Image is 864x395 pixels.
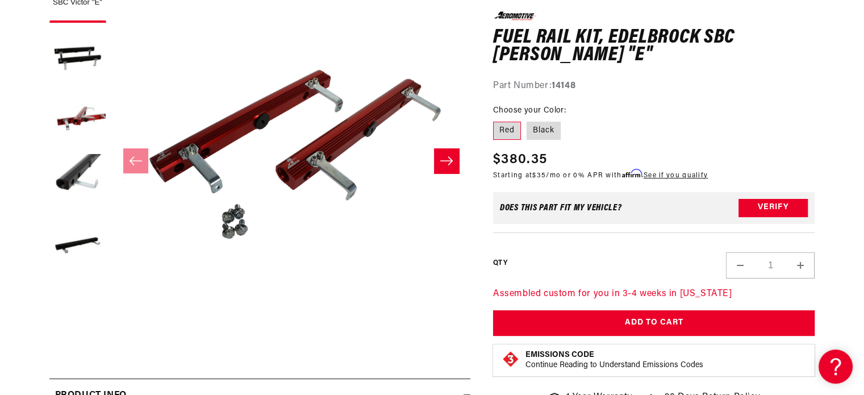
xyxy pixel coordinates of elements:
[493,78,815,93] div: Part Number:
[502,350,520,368] img: Emissions code
[434,148,459,173] button: Slide right
[49,28,106,85] button: Load image 2 in gallery view
[49,153,106,210] button: Load image 4 in gallery view
[532,172,546,178] span: $35
[527,122,561,140] label: Black
[493,169,708,180] p: Starting at /mo or 0% APR with .
[644,172,708,178] a: See if you qualify - Learn more about Affirm Financing (opens in modal)
[49,91,106,148] button: Load image 3 in gallery view
[493,286,815,301] p: Assembled custom for you in 3-4 weeks in [US_STATE]
[493,28,815,64] h1: Fuel Rail Kit, Edelbrock SBC [PERSON_NAME] "E"
[493,149,547,169] span: $380.35
[123,148,148,173] button: Slide left
[49,216,106,273] button: Load image 5 in gallery view
[552,81,575,90] strong: 14148
[622,169,642,177] span: Affirm
[493,105,567,117] legend: Choose your Color:
[493,122,521,140] label: Red
[493,259,507,268] label: QTY
[738,198,808,217] button: Verify
[500,203,622,212] div: Does This part fit My vehicle?
[525,360,703,370] p: Continue Reading to Understand Emissions Codes
[525,350,594,359] strong: Emissions Code
[493,310,815,336] button: Add to Cart
[525,350,703,370] button: Emissions CodeContinue Reading to Understand Emissions Codes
